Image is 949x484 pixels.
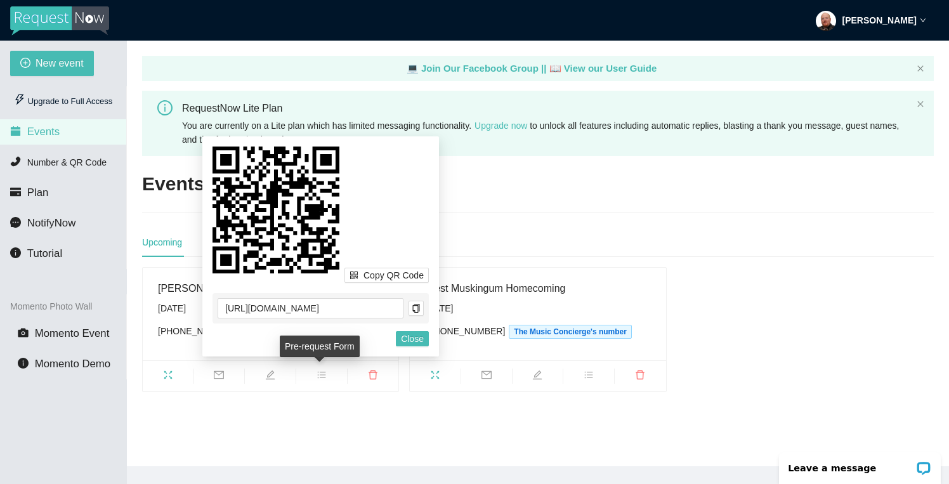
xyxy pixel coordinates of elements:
[27,247,62,259] span: Tutorial
[425,324,650,339] div: [PHONE_NUMBER]
[917,65,924,73] button: close
[158,280,383,296] div: [PERSON_NAME] Homecoming
[296,370,347,384] span: bars
[917,65,924,72] span: close
[245,370,296,384] span: edit
[10,126,21,136] span: calendar
[35,358,110,370] span: Momento Demo
[513,370,563,384] span: edit
[142,235,182,249] div: Upcoming
[509,325,632,339] span: The Music Concierge's number
[27,186,49,199] span: Plan
[27,217,75,229] span: NotifyNow
[10,247,21,258] span: info-circle
[842,15,917,25] strong: [PERSON_NAME]
[10,186,21,197] span: credit-card
[158,301,383,315] div: [DATE]
[194,370,245,384] span: mail
[461,370,512,384] span: mail
[35,327,110,339] span: Momento Event
[142,171,204,197] h2: Events
[27,126,60,138] span: Events
[10,6,109,36] img: RequestNow
[10,89,116,114] div: Upgrade to Full Access
[14,94,25,105] span: thunderbolt
[20,58,30,70] span: plus-circle
[474,121,527,131] a: Upgrade now
[409,301,424,316] button: copy
[36,55,84,71] span: New event
[771,444,949,484] iframe: LiveChat chat widget
[425,301,650,315] div: [DATE]
[10,51,94,76] button: plus-circleNew event
[410,370,461,384] span: fullscreen
[401,332,424,346] span: Close
[10,156,21,167] span: phone
[280,336,360,357] div: Pre-request Form
[407,63,549,74] a: laptop Join Our Facebook Group ||
[816,11,836,31] img: ACg8ocJqA6Gnsi8d4eRagnjdP0Xw1gaeJua_zOMDhSXwVIdRBEAdyqUp=s96-c
[409,304,423,313] span: copy
[363,268,424,282] span: Copy QR Code
[348,370,399,384] span: delete
[549,63,561,74] span: laptop
[917,100,924,108] button: close
[182,100,912,116] div: RequestNow Lite Plan
[143,370,193,384] span: fullscreen
[396,331,429,346] button: Close
[344,268,429,283] button: qrcodeCopy QR Code
[920,17,926,23] span: down
[182,121,899,145] span: You are currently on a Lite plan which has limited messaging functionality. to unlock all feature...
[407,63,419,74] span: laptop
[425,280,650,296] div: West Muskingum Homecoming
[18,327,29,338] span: camera
[27,157,107,167] span: Number & QR Code
[615,370,666,384] span: delete
[549,63,657,74] a: laptop View our User Guide
[563,370,614,384] span: bars
[157,100,173,115] span: info-circle
[350,271,358,281] span: qrcode
[158,324,383,339] div: [PHONE_NUMBER]
[10,217,21,228] span: message
[18,358,29,369] span: info-circle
